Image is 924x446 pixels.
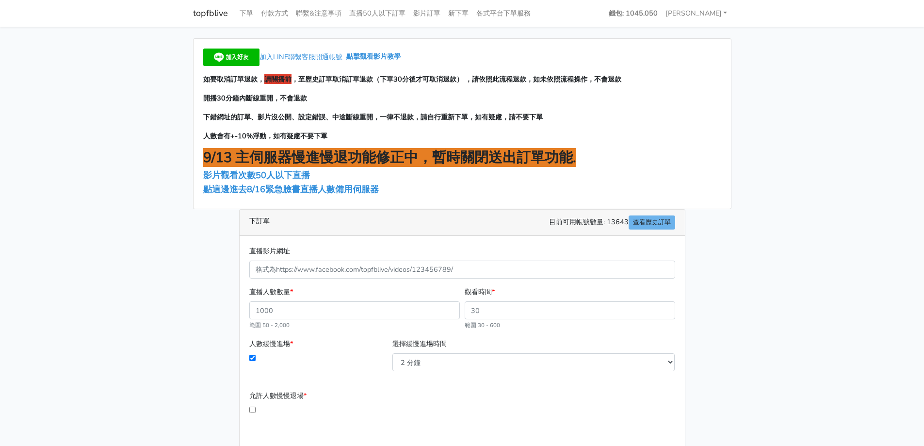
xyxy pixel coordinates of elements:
strong: 錢包: 1045.050 [609,8,658,18]
a: 下單 [236,4,257,23]
a: 加入LINE聯繫客服開通帳號 [203,52,346,62]
input: 1000 [249,301,460,319]
a: 付款方式 [257,4,292,23]
span: 開播30分鐘內斷線重開，不會退款 [203,93,307,103]
a: 影片觀看次數 [203,169,256,181]
a: 點擊觀看影片教學 [346,52,401,62]
input: 30 [465,301,675,319]
a: 點這邊進去8/16緊急臉書直播人數備用伺服器 [203,183,379,195]
input: 格式為https://www.facebook.com/topfblive/videos/123456789/ [249,261,675,279]
a: 直播50人以下訂單 [345,4,409,23]
span: 請關播前 [264,74,292,84]
label: 人數緩慢進場 [249,338,293,349]
span: 加入LINE聯繫客服開通帳號 [259,52,342,62]
a: 查看歷史訂單 [629,215,675,230]
span: 如要取消訂單退款， [203,74,264,84]
label: 允許人數慢慢退場 [249,390,307,401]
span: 50人以下直播 [256,169,310,181]
label: 直播人數數量 [249,286,293,297]
span: 下錯網址的訂單、影片沒公開、設定錯誤、中途斷線重開，一律不退款，請自行重新下單，如有疑慮，請不要下單 [203,112,543,122]
small: 範圍 30 - 600 [465,321,500,329]
div: 下訂單 [240,210,685,236]
a: 錢包: 1045.050 [605,4,662,23]
span: 人數會有+-10%浮動，如有疑慮不要下單 [203,131,327,141]
a: [PERSON_NAME] [662,4,731,23]
small: 範圍 50 - 2,000 [249,321,290,329]
a: 影片訂單 [409,4,444,23]
a: 50人以下直播 [256,169,312,181]
label: 觀看時間 [465,286,495,297]
label: 直播影片網址 [249,246,290,257]
a: 聯繫&注意事項 [292,4,345,23]
a: 各式平台下單服務 [472,4,535,23]
span: 9/13 主伺服器慢進慢退功能修正中，暫時關閉送出訂單功能. [203,148,576,167]
img: 加入好友 [203,49,259,66]
a: topfblive [193,4,228,23]
span: 目前可用帳號數量: 13643 [549,215,675,230]
a: 新下單 [444,4,472,23]
label: 選擇緩慢進場時間 [392,338,447,349]
span: ，至歷史訂單取消訂單退款（下單30分後才可取消退款） ，請依照此流程退款，如未依照流程操作，不會退款 [292,74,621,84]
